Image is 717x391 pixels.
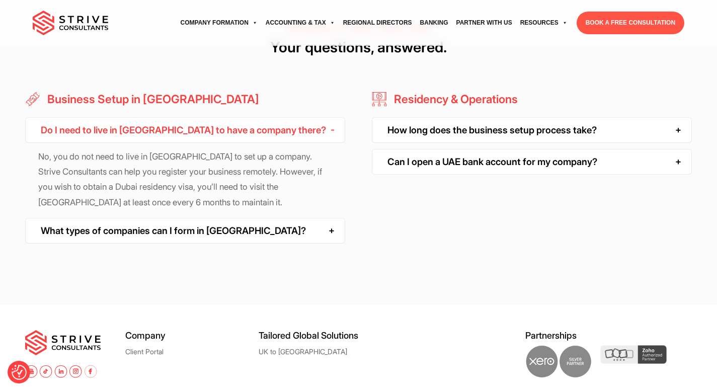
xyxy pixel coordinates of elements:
[33,11,108,36] img: main-logo.svg
[525,330,692,341] h5: Partnerships
[416,9,452,37] a: Banking
[372,149,692,175] div: Can I open a UAE bank account for my company?
[339,9,416,37] a: Regional Directors
[262,9,339,37] a: Accounting & Tax
[38,149,332,210] p: No, you do not need to live in [GEOGRAPHIC_DATA] to set up a company. Strive Consultants can help...
[452,9,516,37] a: Partner with Us
[25,330,101,355] img: main-logo.svg
[12,365,27,380] button: Consent Preferences
[516,9,572,37] a: Resources
[125,330,259,341] h5: Company
[259,330,392,341] h5: Tailored Global Solutions
[372,117,692,143] div: How long does the business setup process take?
[25,117,345,143] div: Do I need to live in [GEOGRAPHIC_DATA] to have a company there?
[577,12,684,34] a: BOOK A FREE CONSULTATION
[389,92,518,107] h3: Residency & Operations
[259,348,347,355] a: UK to [GEOGRAPHIC_DATA]
[42,92,259,107] h3: Business Setup in [GEOGRAPHIC_DATA]
[600,345,667,364] img: Zoho Partner
[25,218,345,244] div: What types of companies can I form in [GEOGRAPHIC_DATA]?
[125,348,164,355] a: Client Portal
[12,365,27,380] img: Revisit consent button
[177,9,262,37] a: Company Formation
